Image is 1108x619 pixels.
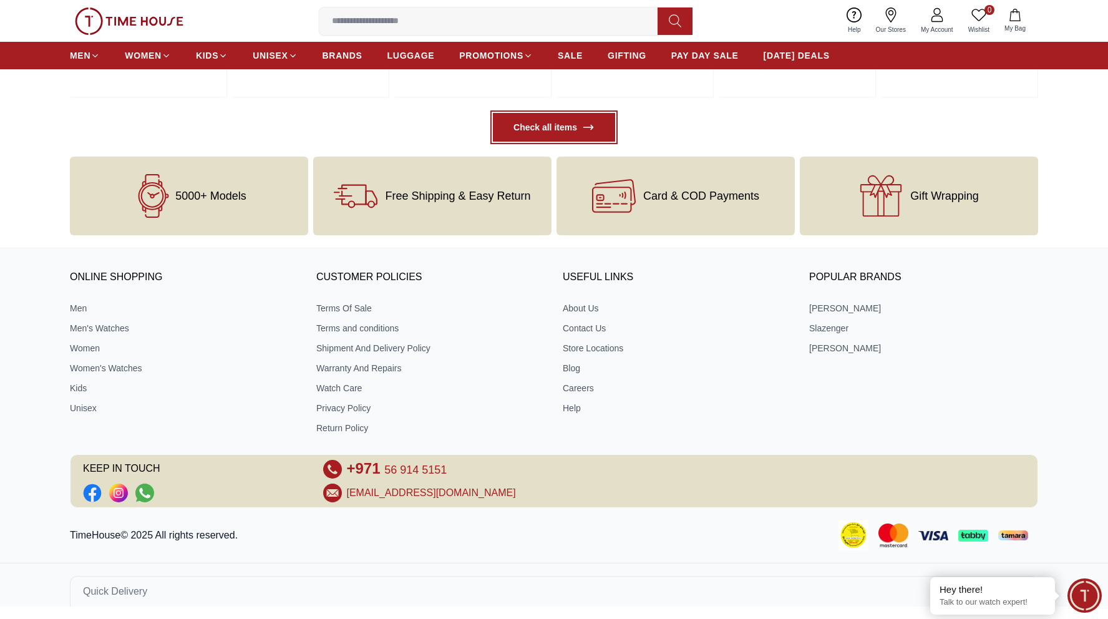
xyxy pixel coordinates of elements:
a: Terms and conditions [316,322,545,334]
img: Mastercard [878,524,908,547]
a: Return Policy [316,422,545,434]
a: Social Link [109,484,128,502]
a: Help [840,5,868,37]
span: My Bag [999,24,1031,33]
p: Talk to our watch expert! [940,597,1046,608]
span: PROMOTIONS [459,49,523,62]
span: 0 [984,5,994,15]
a: PROMOTIONS [459,44,533,67]
a: Help [563,402,792,414]
button: My Bag [997,6,1033,36]
a: Women [70,342,299,354]
img: Tamara Payment [998,530,1028,540]
a: Our Stores [868,5,913,37]
a: Men's Watches [70,322,299,334]
h3: CUSTOMER POLICIES [316,268,545,287]
a: Careers [563,382,792,394]
a: Social Link [83,484,102,502]
a: Blog [563,362,792,374]
span: KIDS [196,49,218,62]
span: LUGGAGE [387,49,435,62]
img: Consumer Payment [838,520,868,550]
h3: USEFUL LINKS [563,268,792,287]
a: GIFTING [608,44,646,67]
a: Warranty And Repairs [316,362,545,374]
a: MEN [70,44,100,67]
span: BRANDS [323,49,362,62]
span: My Account [916,25,958,34]
a: Social Link [135,484,154,502]
span: Our Stores [871,25,911,34]
span: 56 914 5151 [384,464,447,476]
a: [PERSON_NAME] [809,302,1038,314]
a: Kids [70,382,299,394]
span: MEN [70,49,90,62]
a: LUGGAGE [387,44,435,67]
button: Quick Delivery [70,576,1038,607]
a: BRANDS [323,44,362,67]
a: Check all items [493,113,615,142]
a: Contact Us [563,322,792,334]
a: SALE [558,44,583,67]
a: Privacy Policy [316,402,545,414]
a: 0Wishlist [961,5,997,37]
a: Shipment And Delivery Policy [316,342,545,354]
a: Men [70,302,299,314]
span: 5000+ Models [175,190,246,202]
a: +971 56 914 5151 [347,460,447,479]
span: WOMEN [125,49,162,62]
img: Visa [918,531,948,540]
span: SALE [558,49,583,62]
span: Quick Delivery [83,584,147,599]
a: [PERSON_NAME] [809,342,1038,354]
a: Terms Of Sale [316,302,545,314]
span: Wishlist [963,25,994,34]
a: Store Locations [563,342,792,354]
a: [EMAIL_ADDRESS][DOMAIN_NAME] [347,485,516,500]
img: Tabby Payment [958,530,988,542]
a: PAY DAY SALE [671,44,739,67]
a: [DATE] DEALS [764,44,830,67]
img: ... [75,7,183,35]
span: GIFTING [608,49,646,62]
a: About Us [563,302,792,314]
span: Help [843,25,866,34]
span: [DATE] DEALS [764,49,830,62]
li: Facebook [83,484,102,502]
p: TimeHouse© 2025 All rights reserved. [70,528,243,543]
h3: Popular Brands [809,268,1038,287]
a: Women's Watches [70,362,299,374]
span: UNISEX [253,49,288,62]
span: KEEP IN TOUCH [83,460,306,479]
span: Free Shipping & Easy Return [385,190,530,202]
h3: ONLINE SHOPPING [70,268,299,287]
span: PAY DAY SALE [671,49,739,62]
a: UNISEX [253,44,297,67]
span: Gift Wrapping [910,190,979,202]
a: WOMEN [125,44,171,67]
div: Chat Widget [1067,578,1102,613]
div: Hey there! [940,583,1046,596]
a: Slazenger [809,322,1038,334]
a: KIDS [196,44,228,67]
a: Unisex [70,402,299,414]
span: Card & COD Payments [643,190,759,202]
a: Watch Care [316,382,545,394]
